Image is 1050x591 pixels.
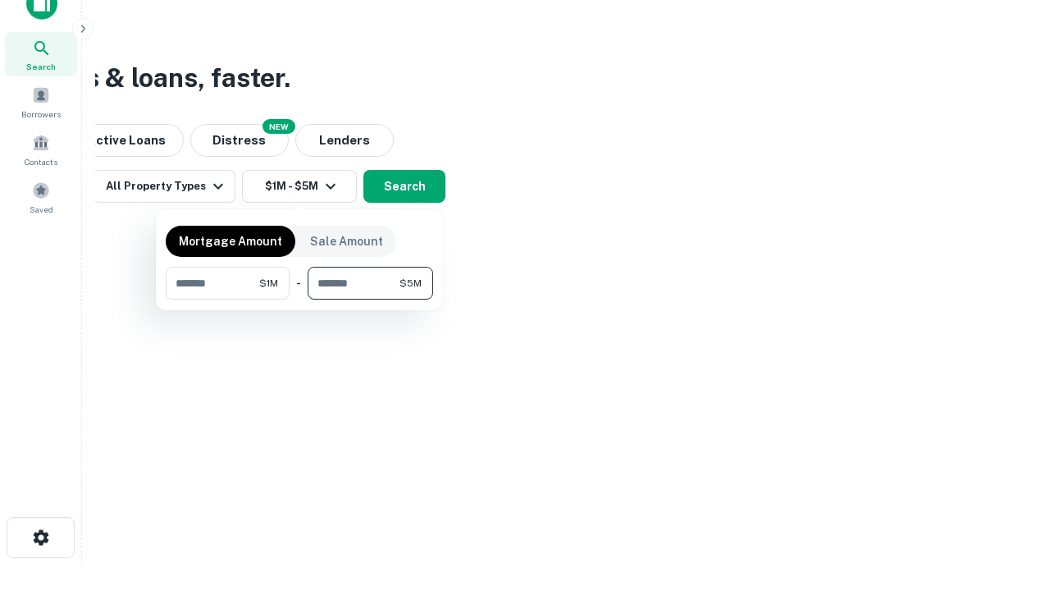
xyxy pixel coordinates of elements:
[296,267,301,300] div: -
[968,460,1050,538] iframe: Chat Widget
[399,276,422,291] span: $5M
[259,276,278,291] span: $1M
[179,232,282,250] p: Mortgage Amount
[310,232,383,250] p: Sale Amount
